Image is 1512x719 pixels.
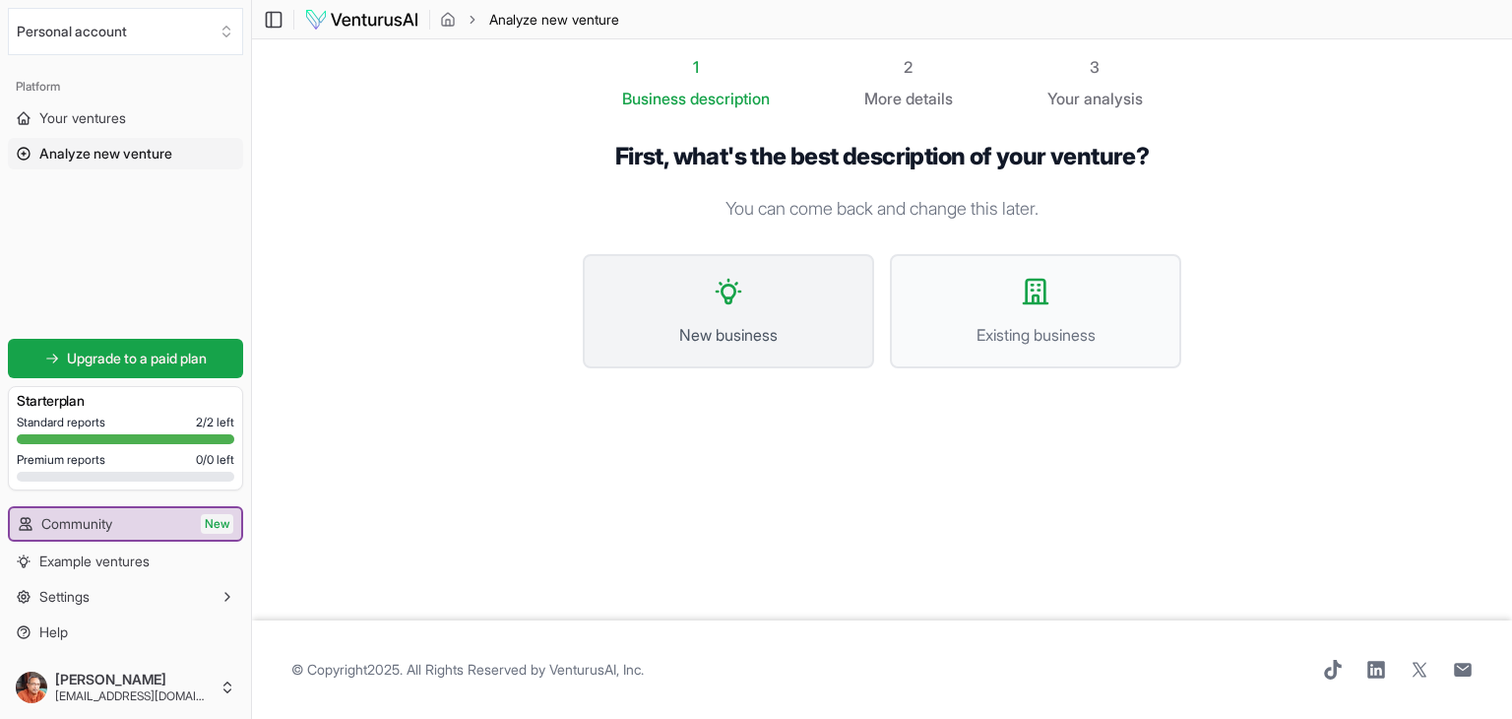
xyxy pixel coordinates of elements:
p: You can come back and change this later. [583,195,1181,223]
span: Community [41,514,112,534]
span: New business [604,323,852,347]
span: Example ventures [39,552,150,571]
span: Settings [39,587,90,607]
span: 2 / 2 left [196,415,234,430]
button: Settings [8,581,243,613]
div: 1 [622,55,770,79]
a: Upgrade to a paid plan [8,339,243,378]
span: Standard reports [17,415,105,430]
span: Business [622,87,686,110]
span: New [201,514,233,534]
span: description [690,89,770,108]
span: Help [39,622,68,642]
span: Upgrade to a paid plan [67,349,207,368]
span: More [864,87,902,110]
a: Analyze new venture [8,138,243,169]
nav: breadcrumb [440,10,619,30]
a: CommunityNew [10,508,241,540]
span: Existing business [912,323,1160,347]
a: Your ventures [8,102,243,134]
button: New business [583,254,874,368]
div: 2 [864,55,953,79]
div: 3 [1047,55,1143,79]
button: Select an organization [8,8,243,55]
h1: First, what's the best description of your venture? [583,142,1181,171]
button: [PERSON_NAME][EMAIL_ADDRESS][DOMAIN_NAME] [8,664,243,711]
a: VenturusAI, Inc [549,661,641,678]
span: Analyze new venture [39,144,172,163]
span: Your ventures [39,108,126,128]
span: Your [1047,87,1080,110]
a: Help [8,617,243,648]
span: analysis [1084,89,1143,108]
a: Example ventures [8,546,243,577]
span: [EMAIL_ADDRESS][DOMAIN_NAME] [55,688,212,704]
span: © Copyright 2025 . All Rights Reserved by . [291,660,644,680]
button: Existing business [890,254,1181,368]
span: Analyze new venture [489,10,619,30]
div: Platform [8,71,243,102]
h3: Starter plan [17,391,234,411]
span: [PERSON_NAME] [55,671,212,688]
span: details [906,89,953,108]
span: Premium reports [17,452,105,468]
img: ACg8ocI8X28_ltUB8svJuE3-Alb9OJUiWUSXRbQKHUaHFBR1pNZuUMs=s96-c [16,672,47,703]
span: 0 / 0 left [196,452,234,468]
img: logo [304,8,419,32]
